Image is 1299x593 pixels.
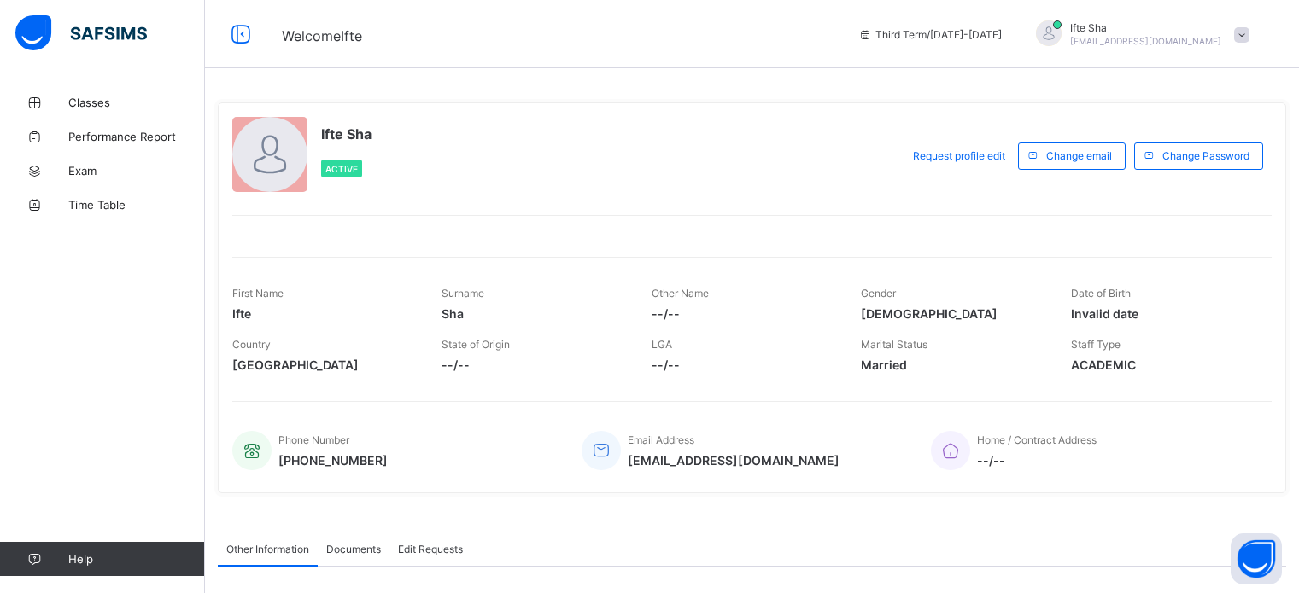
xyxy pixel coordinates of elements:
[442,306,625,321] span: Sha
[442,358,625,372] span: --/--
[232,287,284,299] span: First Name
[442,287,484,299] span: Surname
[68,164,205,177] span: Exam
[1071,287,1131,299] span: Date of Birth
[861,287,896,299] span: Gender
[321,125,372,142] span: Ifte Sha
[1231,533,1282,584] button: Open asap
[15,15,147,51] img: safsims
[278,433,349,446] span: Phone Number
[861,338,927,351] span: Marital Status
[1071,338,1121,351] span: Staff Type
[1071,306,1255,321] span: Invalid date
[652,338,672,351] span: LGA
[398,543,463,555] span: Edit Requests
[977,433,1097,446] span: Home / Contract Address
[226,543,309,555] span: Other Information
[1070,21,1221,34] span: Ifte Sha
[858,28,1002,41] span: session/term information
[1019,20,1258,49] div: IfteSha
[1162,149,1249,162] span: Change Password
[652,306,835,321] span: --/--
[278,453,388,468] span: [PHONE_NUMBER]
[628,433,694,446] span: Email Address
[861,358,1044,372] span: Married
[325,164,358,174] span: Active
[232,306,416,321] span: Ifte
[652,358,835,372] span: --/--
[282,27,362,44] span: Welcome Ifte
[1070,36,1221,46] span: [EMAIL_ADDRESS][DOMAIN_NAME]
[1071,358,1255,372] span: ACADEMIC
[977,453,1097,468] span: --/--
[232,358,416,372] span: [GEOGRAPHIC_DATA]
[628,453,840,468] span: [EMAIL_ADDRESS][DOMAIN_NAME]
[913,149,1005,162] span: Request profile edit
[68,552,204,566] span: Help
[326,543,381,555] span: Documents
[652,287,709,299] span: Other Name
[442,338,510,351] span: State of Origin
[861,306,1044,321] span: [DEMOGRAPHIC_DATA]
[1046,149,1112,162] span: Change email
[232,338,271,351] span: Country
[68,96,205,109] span: Classes
[68,130,205,143] span: Performance Report
[68,198,205,212] span: Time Table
